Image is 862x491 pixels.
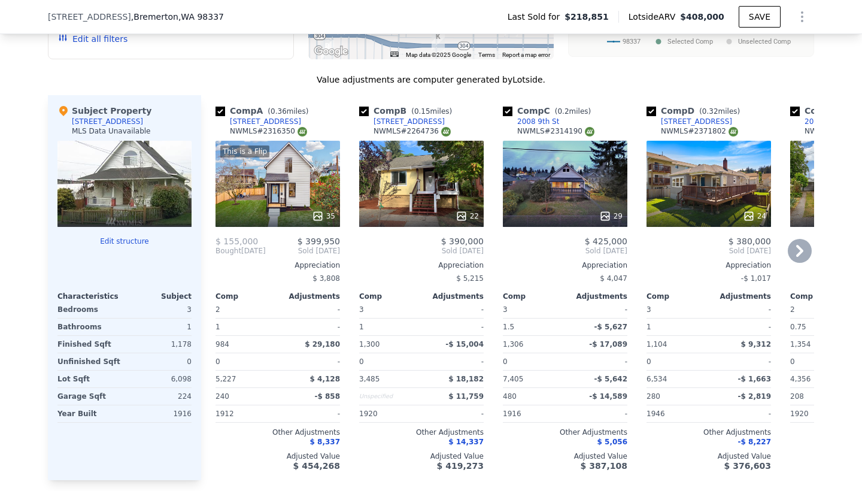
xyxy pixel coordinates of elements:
div: - [424,353,484,370]
span: Lotside ARV [629,11,680,23]
a: Terms (opens in new tab) [478,51,495,58]
span: -$ 1,017 [741,274,771,283]
div: MLS Data Unavailable [72,126,151,136]
div: - [711,319,771,335]
div: Comp B [359,105,457,117]
span: ( miles) [406,107,457,116]
div: Subject Property [57,105,151,117]
div: Characteristics [57,292,125,301]
div: 1946 [646,405,706,422]
span: 3,485 [359,375,380,383]
span: -$ 14,589 [589,392,627,401]
div: 22 [456,210,479,222]
div: 1920 [359,405,419,422]
span: 7,405 [503,375,523,383]
span: 1,354 [790,340,811,348]
div: Other Adjustments [503,428,627,437]
div: - [567,301,627,318]
text: Unselected Comp [738,38,791,46]
div: 3 [127,301,192,318]
div: Appreciation [215,260,340,270]
button: SAVE [739,6,781,28]
div: 1916 [127,405,192,422]
div: Appreciation [646,260,771,270]
div: 24 [743,210,766,222]
div: Comp [215,292,278,301]
span: $ 8,337 [310,438,340,446]
span: -$ 17,089 [589,340,627,348]
div: Comp D [646,105,745,117]
div: Bedrooms [57,301,122,318]
div: [STREET_ADDRESS] [661,117,732,126]
img: NWMLS Logo [585,127,594,137]
div: Unfinished Sqft [57,353,122,370]
span: [STREET_ADDRESS] [48,11,131,23]
div: 2011 9th St [805,117,846,126]
a: 2008 9th St [503,117,559,126]
div: Adjusted Value [503,451,627,461]
span: $218,851 [564,11,609,23]
span: 6,534 [646,375,667,383]
div: [STREET_ADDRESS] [72,117,143,126]
img: Google [311,44,351,59]
span: $ 14,337 [448,438,484,446]
span: $ 3,808 [312,274,340,283]
span: Bought [215,246,241,256]
div: Year Built [57,405,122,422]
span: $ 5,056 [597,438,627,446]
div: - [280,301,340,318]
span: -$ 858 [314,392,340,401]
a: [STREET_ADDRESS] [215,117,301,126]
span: Sold [DATE] [359,246,484,256]
div: 2008 9th St [517,117,559,126]
div: 0.75 [790,319,850,335]
div: Adjusted Value [646,451,771,461]
span: 0.2 [557,107,569,116]
div: NWMLS # 2314190 [517,126,594,137]
div: Comp C [503,105,596,117]
span: 480 [503,392,517,401]
span: -$ 5,642 [594,375,627,383]
span: $ 5,215 [456,274,484,283]
div: - [711,353,771,370]
span: $ 425,000 [585,237,627,246]
div: NWMLS # 2371802 [661,126,738,137]
div: - [424,319,484,335]
div: 1 [127,319,192,335]
span: -$ 5,627 [594,323,627,331]
span: 0.32 [702,107,718,116]
span: $ 155,000 [215,237,258,246]
div: - [424,405,484,422]
div: Finished Sqft [57,336,122,353]
div: 1 [646,319,706,335]
div: [STREET_ADDRESS] [374,117,445,126]
span: 1,306 [503,340,523,348]
text: 98337 [623,38,641,46]
span: 3 [359,305,364,314]
span: ( miles) [263,107,313,116]
span: $ 376,603 [724,461,771,471]
button: Show Options [790,5,814,29]
span: 0 [790,357,795,366]
span: 1,104 [646,340,667,348]
span: 2 [215,305,220,314]
div: - [424,301,484,318]
div: Lot Sqft [57,371,122,387]
span: Sold [DATE] [266,246,340,256]
span: 0.36 [271,107,287,116]
div: Subject [125,292,192,301]
div: 1747 Burwell St [432,31,445,51]
div: 1.5 [503,319,563,335]
div: 1912 [215,405,275,422]
div: Garage Sqft [57,388,122,405]
div: 35 [312,210,335,222]
div: - [280,405,340,422]
div: NWMLS # 2316350 [230,126,307,137]
span: $ 454,268 [293,461,340,471]
div: - [711,405,771,422]
span: 0.15 [414,107,430,116]
div: Adjustments [709,292,771,301]
div: Bathrooms [57,319,122,335]
div: 119 Rainier Ave [321,40,334,60]
span: 0 [646,357,651,366]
